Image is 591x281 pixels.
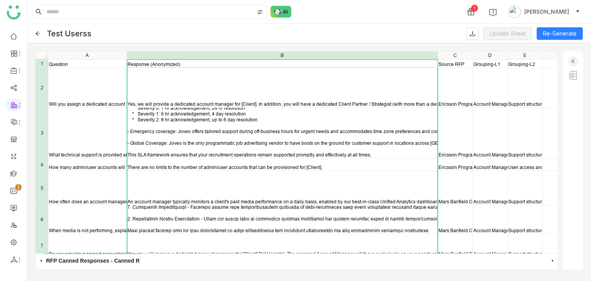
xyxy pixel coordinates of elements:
[257,9,263,15] img: search-type.svg
[507,5,582,18] button: [PERSON_NAME]
[7,5,21,20] img: logo
[44,254,141,267] span: RFP Canned Responses - Canned R
[270,6,292,18] img: ask-buddy-normal.svg
[471,5,478,12] div: 1
[17,183,20,191] p: 1
[489,9,497,16] img: help.svg
[524,7,569,16] span: [PERSON_NAME]
[15,184,21,190] nz-badge-sup: 1
[484,27,532,40] button: Update Sheet
[47,29,91,38] div: Test Userss
[537,27,583,40] button: Re-Generate
[509,5,521,18] img: avatar
[568,71,578,80] img: excel.svg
